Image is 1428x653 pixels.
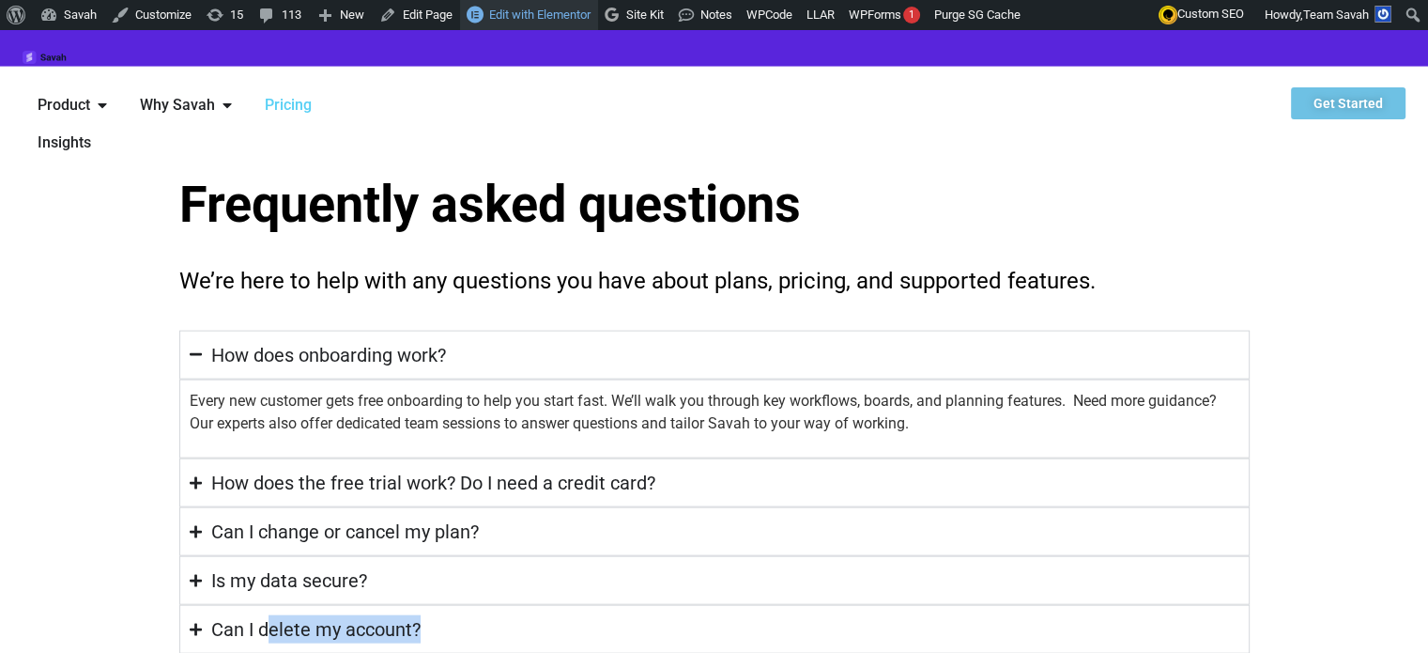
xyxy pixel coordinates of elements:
span: Why Savah [140,94,215,117]
span: Product [38,94,90,117]
span: Edit with Elementor [489,8,591,22]
div: Menu Toggle [23,86,363,162]
a: Get Started [1291,87,1405,119]
img: Logo (2) [23,51,68,65]
span: Team Savah [1303,8,1369,22]
summary: Can I change or cancel my plan? [179,507,1250,556]
div: How does the free trial work? Do I need a credit card? [211,469,655,497]
div: How does onboarding work? [211,341,446,369]
h2: Frequently asked questions [179,179,1250,230]
summary: Is my data secure? [179,556,1250,605]
p: We’re here to help with any questions you have about plans, pricing, and supported features. [179,264,1250,298]
a: Pricing [265,94,312,117]
div: Is my data secure? [211,567,367,595]
nav: Menu [23,86,363,162]
p: Every new customer gets free onboarding to help you start fast. We’ll walk you through key workfl... [190,390,1239,435]
div: Can I change or cancel my plan? [211,518,479,546]
a: Insights [38,132,91,154]
summary: How does onboarding work? [179,331,1250,380]
span: Get Started [1313,97,1383,110]
div: 1 [903,7,920,23]
summary: How does the free trial work? Do I need a credit card? [179,459,1250,507]
span: Site Kit [626,8,664,22]
div: Can I delete my account? [211,615,421,644]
